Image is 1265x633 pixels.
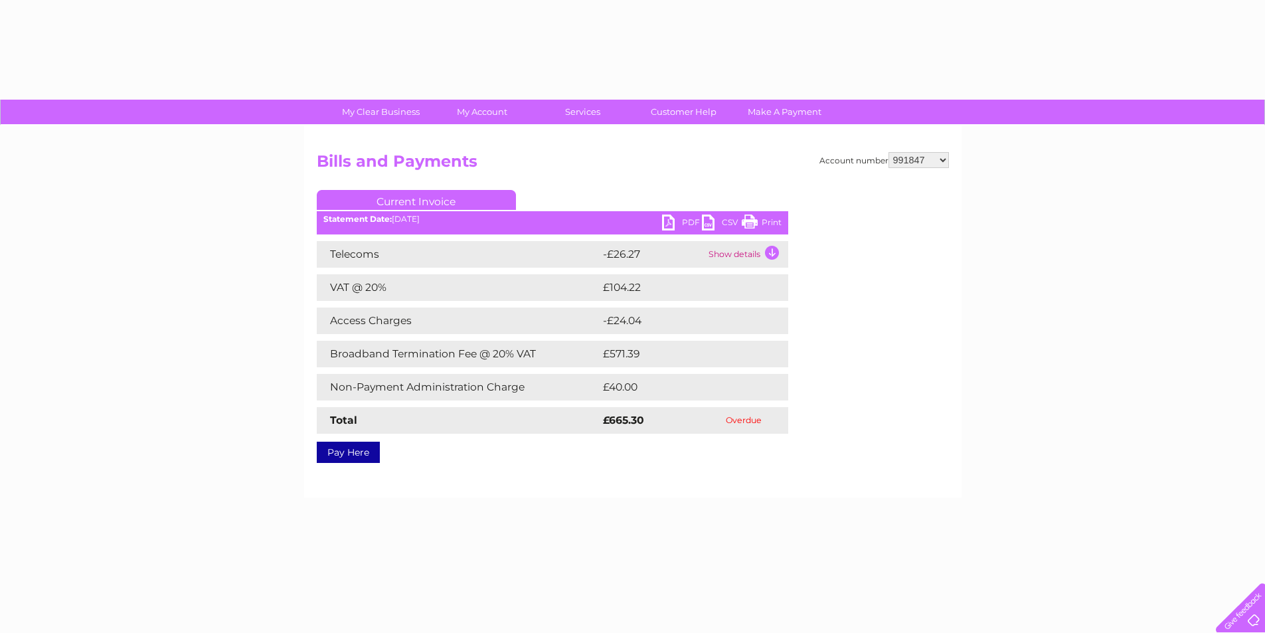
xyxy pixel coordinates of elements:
div: [DATE] [317,215,788,224]
b: Statement Date: [323,214,392,224]
h2: Bills and Payments [317,152,949,177]
strong: £665.30 [603,414,644,426]
td: Non-Payment Administration Charge [317,374,600,401]
a: Print [742,215,782,234]
td: £104.22 [600,274,764,301]
a: CSV [702,215,742,234]
div: Account number [819,152,949,168]
a: Current Invoice [317,190,516,210]
td: £571.39 [600,341,764,367]
td: -£24.04 [600,308,764,334]
td: Access Charges [317,308,600,334]
a: Customer Help [629,100,738,124]
a: My Clear Business [326,100,436,124]
td: Broadband Termination Fee @ 20% VAT [317,341,600,367]
a: Services [528,100,637,124]
td: £40.00 [600,374,762,401]
a: Make A Payment [730,100,839,124]
td: -£26.27 [600,241,705,268]
strong: Total [330,414,357,426]
td: VAT @ 20% [317,274,600,301]
a: PDF [662,215,702,234]
a: My Account [427,100,537,124]
a: Pay Here [317,442,380,463]
td: Telecoms [317,241,600,268]
td: Overdue [699,407,788,434]
td: Show details [705,241,788,268]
